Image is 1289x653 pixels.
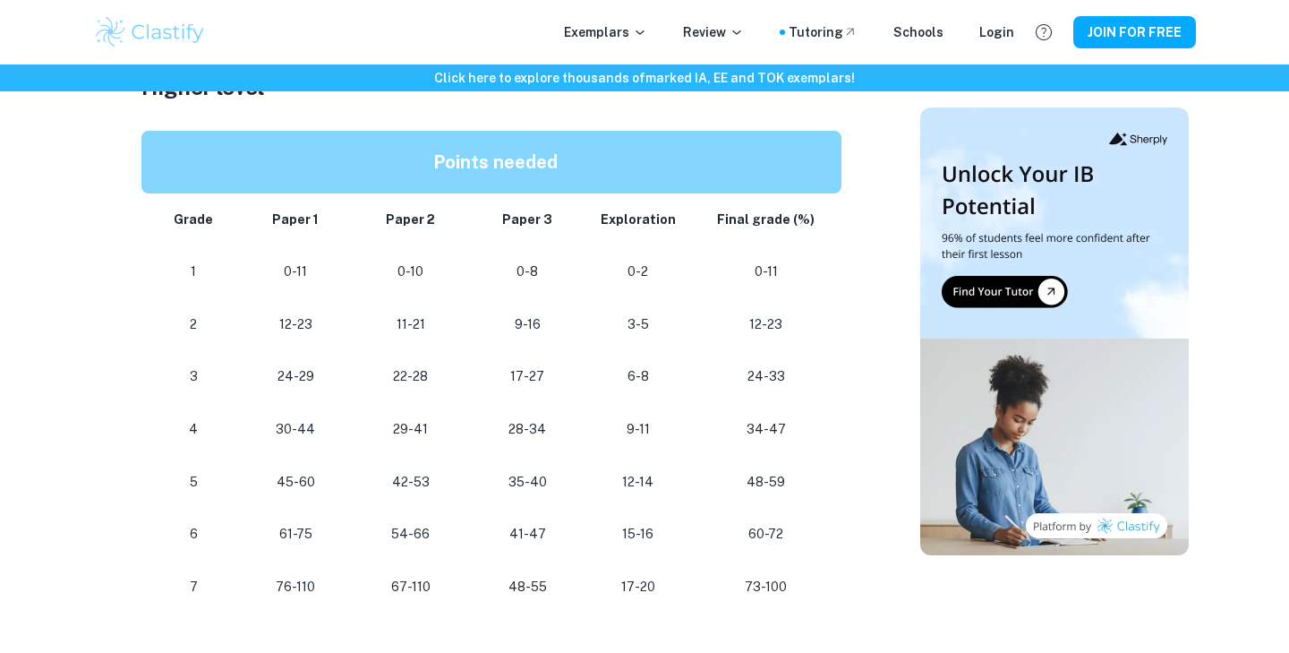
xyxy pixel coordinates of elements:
[483,470,572,494] p: 35-40
[163,417,225,442] p: 4
[601,522,676,546] p: 15-16
[163,575,225,599] p: 7
[366,575,455,599] p: 67-110
[366,260,455,284] p: 0-10
[366,365,455,389] p: 22-28
[483,260,572,284] p: 0-8
[601,313,676,337] p: 3-5
[483,575,572,599] p: 48-55
[704,470,828,494] p: 48-59
[1029,17,1059,47] button: Help and Feedback
[717,212,815,227] strong: Final grade (%)
[601,260,676,284] p: 0-2
[1073,16,1196,48] button: JOIN FOR FREE
[601,365,676,389] p: 6-8
[163,522,225,546] p: 6
[789,22,858,42] a: Tutoring
[433,151,558,173] strong: Points needed
[704,365,828,389] p: 24-33
[253,522,338,546] p: 61-75
[483,365,572,389] p: 17-27
[366,470,455,494] p: 42-53
[893,22,943,42] a: Schools
[564,22,647,42] p: Exemplars
[704,575,828,599] p: 73-100
[704,417,828,442] p: 34-47
[483,522,572,546] p: 41-47
[163,260,225,284] p: 1
[979,22,1014,42] a: Login
[920,107,1189,555] img: Thumbnail
[4,68,1285,88] h6: Click here to explore thousands of marked IA, EE and TOK exemplars !
[704,313,828,337] p: 12-23
[253,365,338,389] p: 24-29
[386,212,435,227] strong: Paper 2
[272,212,319,227] strong: Paper 1
[253,575,338,599] p: 76-110
[253,313,338,337] p: 12-23
[483,417,572,442] p: 28-34
[683,22,744,42] p: Review
[366,313,455,337] p: 11-21
[601,575,676,599] p: 17-20
[253,417,338,442] p: 30-44
[483,313,572,337] p: 9-16
[502,212,552,227] strong: Paper 3
[704,260,828,284] p: 0-11
[174,212,213,227] strong: Grade
[253,260,338,284] p: 0-11
[163,313,225,337] p: 2
[601,470,676,494] p: 12-14
[366,522,455,546] p: 54-66
[163,365,225,389] p: 3
[704,522,828,546] p: 60-72
[93,14,207,50] img: Clastify logo
[601,212,676,227] strong: Exploration
[601,417,676,442] p: 9-11
[253,470,338,494] p: 45-60
[163,470,225,494] p: 5
[366,417,455,442] p: 29-41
